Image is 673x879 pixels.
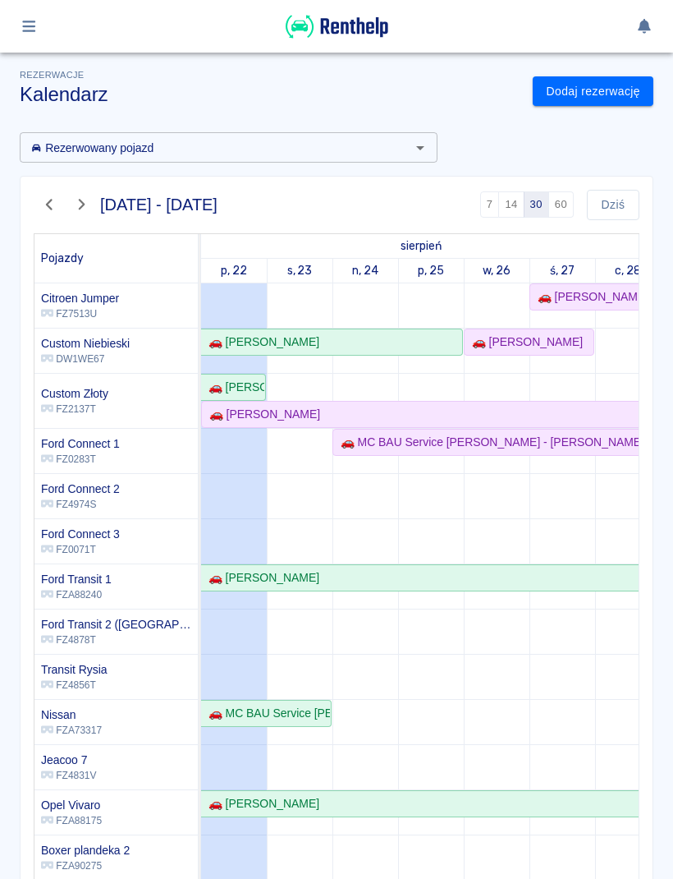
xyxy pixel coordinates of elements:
h6: Custom Złoty [41,385,108,402]
p: DW1WE67 [41,352,130,366]
a: 23 sierpnia 2025 [283,259,317,283]
button: 7 dni [480,191,500,218]
h6: Transit Rysia [41,661,108,678]
a: 25 sierpnia 2025 [414,259,448,283]
h6: Nissan [41,706,102,723]
p: FZ4878T [41,633,191,647]
p: FZ2137T [41,402,108,416]
h6: Ford Transit 2 (Niemcy) [41,616,191,633]
h3: Kalendarz [20,83,520,106]
p: FZA88240 [41,587,112,602]
a: 22 sierpnia 2025 [217,259,251,283]
p: FZA88175 [41,813,102,828]
a: Dodaj rezerwację [533,76,653,107]
div: 🚗 [PERSON_NAME] [531,288,648,306]
span: Pojazdy [41,251,84,265]
h6: Ford Connect 2 [41,481,120,497]
h6: Ford Connect 1 [41,435,120,452]
button: 14 dni [498,191,524,218]
h6: Opel Vivaro [41,797,102,813]
a: 27 sierpnia 2025 [546,259,579,283]
p: FZA73317 [41,723,102,738]
div: 🚗 [PERSON_NAME] [465,334,583,351]
a: 26 sierpnia 2025 [478,259,515,283]
input: Wyszukaj i wybierz pojazdy... [25,137,405,158]
button: Dziś [587,190,639,220]
a: Renthelp logo [286,30,388,44]
div: 🚗 [PERSON_NAME] [202,334,319,351]
p: FZ0283T [41,452,120,467]
h6: Ford Transit 1 [41,571,112,587]
h6: Citroen Jumper [41,290,119,306]
h6: Ford Connect 3 [41,526,120,542]
span: Rezerwacje [20,70,84,80]
p: FZA90275 [41,858,130,873]
p: FZ4974S [41,497,120,512]
a: 24 sierpnia 2025 [348,259,382,283]
h6: Jeacoo 7 [41,752,96,768]
div: 🚗 [PERSON_NAME] [203,406,320,423]
p: FZ4831V [41,768,96,783]
p: FZ0071T [41,542,120,557]
h6: Boxer plandeka 2 [41,842,130,858]
button: 60 dni [548,191,574,218]
button: 30 dni [524,191,549,218]
img: Renthelp logo [286,13,388,40]
div: 🚗 [PERSON_NAME] [202,379,264,396]
button: Otwórz [409,136,432,159]
p: FZ4856T [41,678,108,693]
h6: Custom Niebieski [41,335,130,352]
h4: [DATE] - [DATE] [100,195,217,214]
div: 🚗 [PERSON_NAME] [202,569,319,587]
p: FZ7513U [41,306,119,321]
a: 22 sierpnia 2025 [396,234,446,258]
div: 🚗 MC BAU Service [PERSON_NAME] - [PERSON_NAME] [202,705,330,722]
div: 🚗 [PERSON_NAME] [202,795,319,812]
div: 🚗 MC BAU Service [PERSON_NAME] - [PERSON_NAME] [334,434,644,451]
a: 28 sierpnia 2025 [611,259,645,283]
